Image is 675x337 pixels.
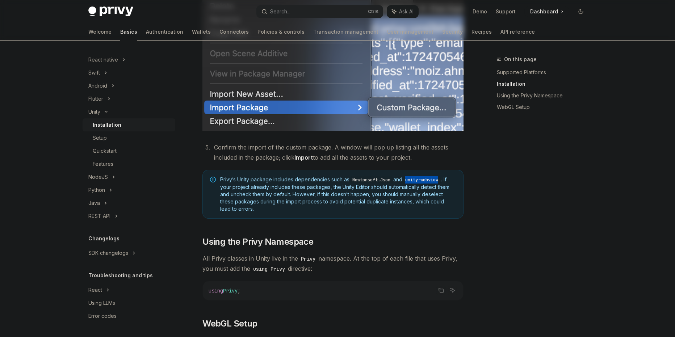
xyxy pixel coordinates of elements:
[497,67,592,78] a: Supported Platforms
[270,7,290,16] div: Search...
[146,23,183,41] a: Authentication
[504,55,537,64] span: On this page
[83,157,175,170] a: Features
[88,234,120,243] h5: Changelogs
[220,176,456,212] span: Privy’s Unity package includes dependencies such as and . If your project already includes these ...
[88,199,100,207] div: Java
[368,9,379,14] span: Ctrl K
[120,23,137,41] a: Basics
[349,176,393,184] code: Newtonsoft.Json
[496,8,516,15] a: Support
[83,309,175,323] a: Error codes
[294,154,313,161] strong: Import
[442,23,463,41] a: Security
[93,160,113,168] div: Features
[88,173,108,181] div: NodeJS
[88,212,110,220] div: REST API
[88,186,105,194] div: Python
[256,5,383,18] button: Search...CtrlK
[250,265,288,273] code: using Privy
[83,296,175,309] a: Using LLMs
[202,236,313,248] span: Using the Privy Namespace
[88,271,153,280] h5: Troubleshooting and tips
[473,8,487,15] a: Demo
[93,121,121,129] div: Installation
[88,23,112,41] a: Welcome
[88,7,133,17] img: dark logo
[88,108,100,116] div: Unity
[298,255,318,263] code: Privy
[83,118,175,131] a: Installation
[88,55,118,64] div: React native
[387,23,433,41] a: User management
[88,81,107,90] div: Android
[500,23,535,41] a: API reference
[202,253,464,274] span: All Privy classes in Unity live in the namespace. At the top of each file that uses Privy, you mu...
[88,286,102,294] div: React
[88,68,100,77] div: Swift
[202,318,257,329] span: WebGL Setup
[530,8,558,15] span: Dashboard
[497,101,592,113] a: WebGL Setup
[209,287,223,294] span: using
[83,144,175,157] a: Quickstart
[399,8,414,15] span: Ask AI
[436,286,446,295] button: Copy the contents from the code block
[448,286,457,295] button: Ask AI
[88,249,128,257] div: SDK changelogs
[83,131,175,144] a: Setup
[93,134,107,142] div: Setup
[313,23,378,41] a: Transaction management
[93,147,117,155] div: Quickstart
[88,299,115,307] div: Using LLMs
[192,23,211,41] a: Wallets
[88,94,103,103] div: Flutter
[238,287,240,294] span: ;
[497,78,592,90] a: Installation
[524,6,569,17] a: Dashboard
[497,90,592,101] a: Using the Privy Namespace
[212,142,464,163] li: Confirm the import of the custom package. A window will pop up listing all the assets included in...
[471,23,492,41] a: Recipes
[223,287,238,294] span: Privy
[402,176,441,184] code: unity-webview
[387,5,419,18] button: Ask AI
[88,312,117,320] div: Error codes
[210,177,216,182] svg: Note
[219,23,249,41] a: Connectors
[575,6,587,17] button: Toggle dark mode
[257,23,305,41] a: Policies & controls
